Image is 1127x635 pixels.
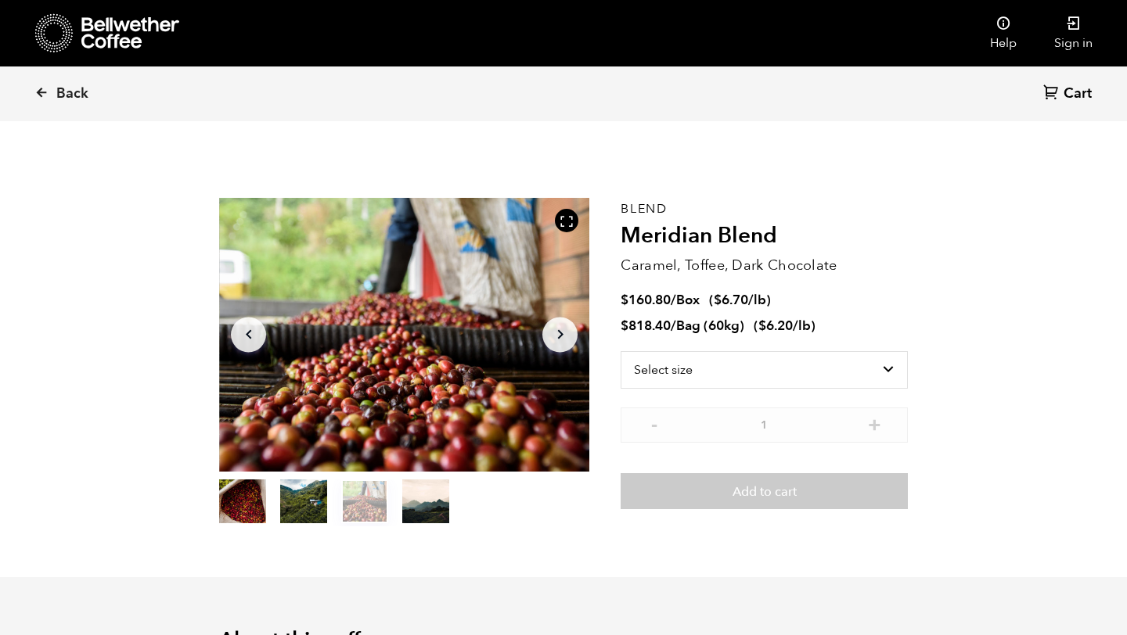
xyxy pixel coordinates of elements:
[676,291,700,309] span: Box
[865,415,884,431] button: +
[621,291,671,309] bdi: 160.80
[621,255,908,276] p: Caramel, Toffee, Dark Chocolate
[676,317,744,335] span: Bag (60kg)
[621,223,908,249] h2: Meridian Blend
[714,291,722,309] span: $
[56,84,88,103] span: Back
[754,317,816,335] span: ( )
[644,415,664,431] button: -
[671,291,676,309] span: /
[1064,84,1092,103] span: Cart
[1043,84,1096,105] a: Cart
[671,317,676,335] span: /
[621,291,628,309] span: $
[758,317,766,335] span: $
[709,291,771,309] span: ( )
[793,317,811,335] span: /lb
[621,473,908,509] button: Add to cart
[621,317,671,335] bdi: 818.40
[621,317,628,335] span: $
[714,291,748,309] bdi: 6.70
[748,291,766,309] span: /lb
[758,317,793,335] bdi: 6.20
